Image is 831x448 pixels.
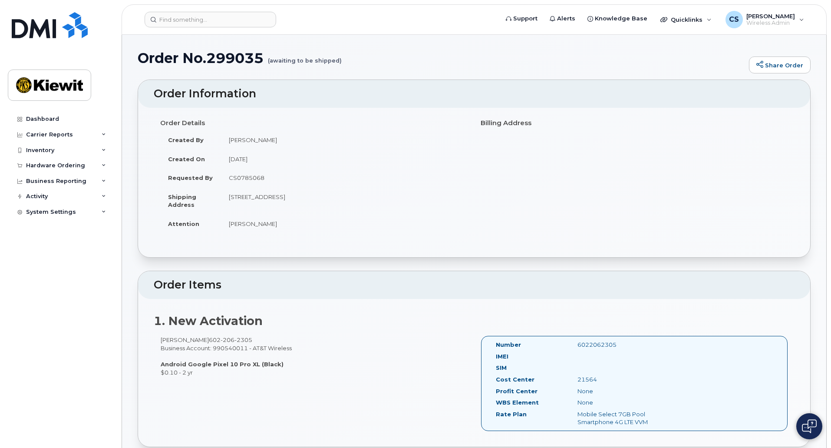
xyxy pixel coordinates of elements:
label: Profit Center [496,387,538,395]
strong: Created By [168,136,204,143]
h4: Billing Address [481,119,788,127]
small: (awaiting to be shipped) [268,50,342,64]
label: Cost Center [496,375,534,384]
strong: Created On [168,156,205,163]
label: SIM [496,364,507,372]
a: Share Order [749,56,811,74]
strong: Shipping Address [168,193,196,209]
div: None [571,387,686,395]
label: Number [496,341,521,349]
strong: Requested By [168,174,213,181]
label: WBS Element [496,398,539,407]
span: 602 [209,336,252,343]
span: 2305 [234,336,252,343]
td: [STREET_ADDRESS] [221,187,468,214]
td: [PERSON_NAME] [221,214,468,233]
strong: Android Google Pixel 10 Pro XL (Black) [161,361,284,368]
h2: Order Items [154,279,795,291]
span: 206 [221,336,234,343]
div: Mobile Select 7GB Pool Smartphone 4G LTE VVM [571,410,686,426]
div: 6022062305 [571,341,686,349]
img: Open chat [802,419,817,433]
h1: Order No.299035 [138,50,745,66]
label: IMEI [496,352,508,361]
div: None [571,398,686,407]
h4: Order Details [160,119,468,127]
label: Rate Plan [496,410,527,418]
div: 21564 [571,375,686,384]
div: [PERSON_NAME] Business Account: 990540011 - AT&T Wireless $0.10 - 2 yr [154,336,474,376]
strong: 1. New Activation [154,314,263,328]
h2: Order Information [154,88,795,100]
td: [PERSON_NAME] [221,130,468,149]
strong: Attention [168,220,199,227]
td: [DATE] [221,149,468,169]
td: CS0785068 [221,168,468,187]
